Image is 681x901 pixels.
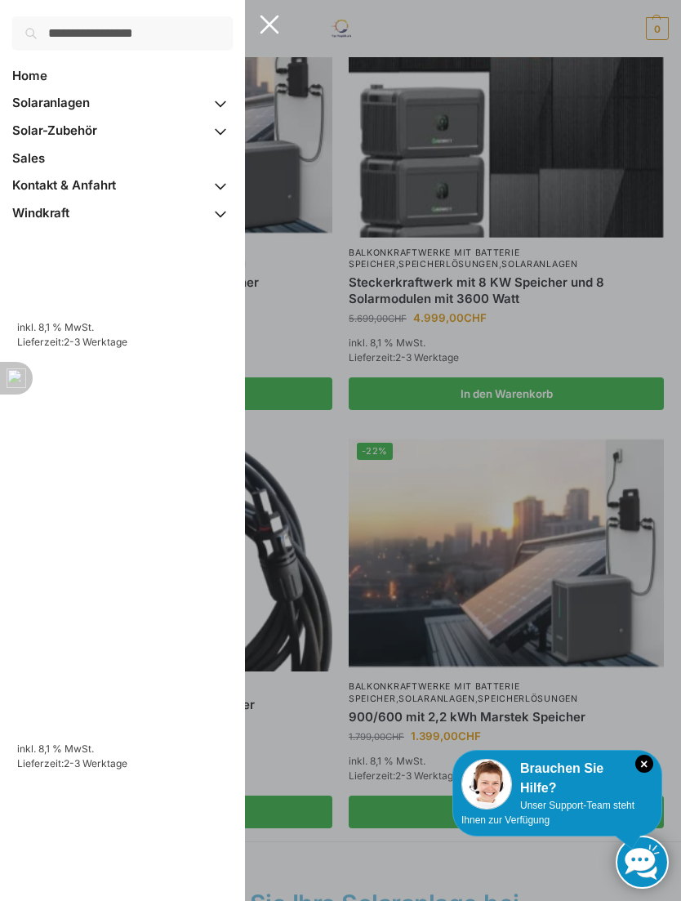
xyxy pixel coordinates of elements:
span: Kontakt & Anfahrt [12,177,116,193]
span: Lieferzeit: [349,769,459,782]
span: 2-3 Werktage [395,769,459,782]
span: Solar-Zubehör [12,123,97,138]
nav: Primary Navigation [12,49,233,227]
span: Home [12,68,47,83]
span: 2-3 Werktage [395,351,459,364]
span: Lieferzeit: [17,336,127,348]
p: inkl. 8,1 % MwSt. [349,754,664,769]
span: Unser Support-Team steht Ihnen zur Verfügung [461,800,634,826]
a: Kontakt & Anfahrt [12,172,233,200]
p: inkl. 8,1 % MwSt. [349,336,664,350]
a: Sales [12,145,233,172]
span: Lieferzeit: [349,351,459,364]
span: Sales [12,150,45,166]
p: inkl. 8,1 % MwSt. [17,742,332,756]
div: Brauchen Sie Hilfe? [461,759,653,798]
span: 2-3 Werktage [64,336,127,348]
button: Close menu [253,8,286,41]
a: Solar-Zubehör [12,117,233,145]
a: Solaranlagen [12,90,233,118]
span: Windkraft [12,205,69,221]
a: Windkraft [12,199,233,227]
p: inkl. 8,1 % MwSt. [17,320,332,335]
img: Customer service [461,759,512,810]
i: Schließen [635,755,653,773]
span: Lieferzeit: [17,757,127,769]
span: Solaranlagen [12,95,90,110]
span: 2-3 Werktage [64,757,127,769]
a: Home [12,62,233,90]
